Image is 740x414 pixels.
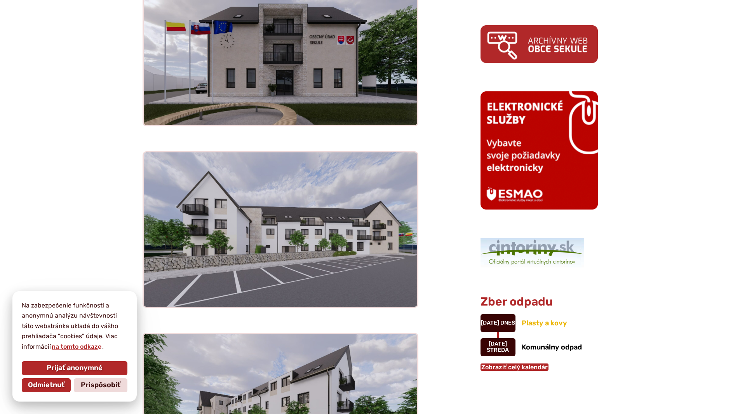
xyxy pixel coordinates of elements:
[487,347,509,353] span: streda
[51,343,102,350] a: na tomto odkaze
[22,361,127,375] button: Prijať anonymné
[481,25,598,63] img: archiv.png
[522,343,582,351] span: Komunálny odpad
[481,320,499,326] span: [DATE]
[481,295,598,308] h3: Zber odpadu
[481,363,548,371] a: Zobraziť celý kalendár
[28,381,64,390] span: Odmietnuť
[500,320,515,326] span: Dnes
[81,381,120,390] span: Prispôsobiť
[481,338,598,356] a: Komunálny odpad [DATE] streda
[481,314,598,332] a: Plasty a kovy [DATE] Dnes
[22,300,127,352] p: Na zabezpečenie funkčnosti a anonymnú analýzu návštevnosti táto webstránka ukladá do vášho prehli...
[481,238,584,267] img: 1.png
[481,91,598,210] img: esmao_sekule_b.png
[489,341,507,347] span: [DATE]
[522,319,567,327] span: Plasty a kovy
[47,364,103,372] span: Prijať anonymné
[74,378,127,392] button: Prispôsobiť
[22,378,71,392] button: Odmietnuť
